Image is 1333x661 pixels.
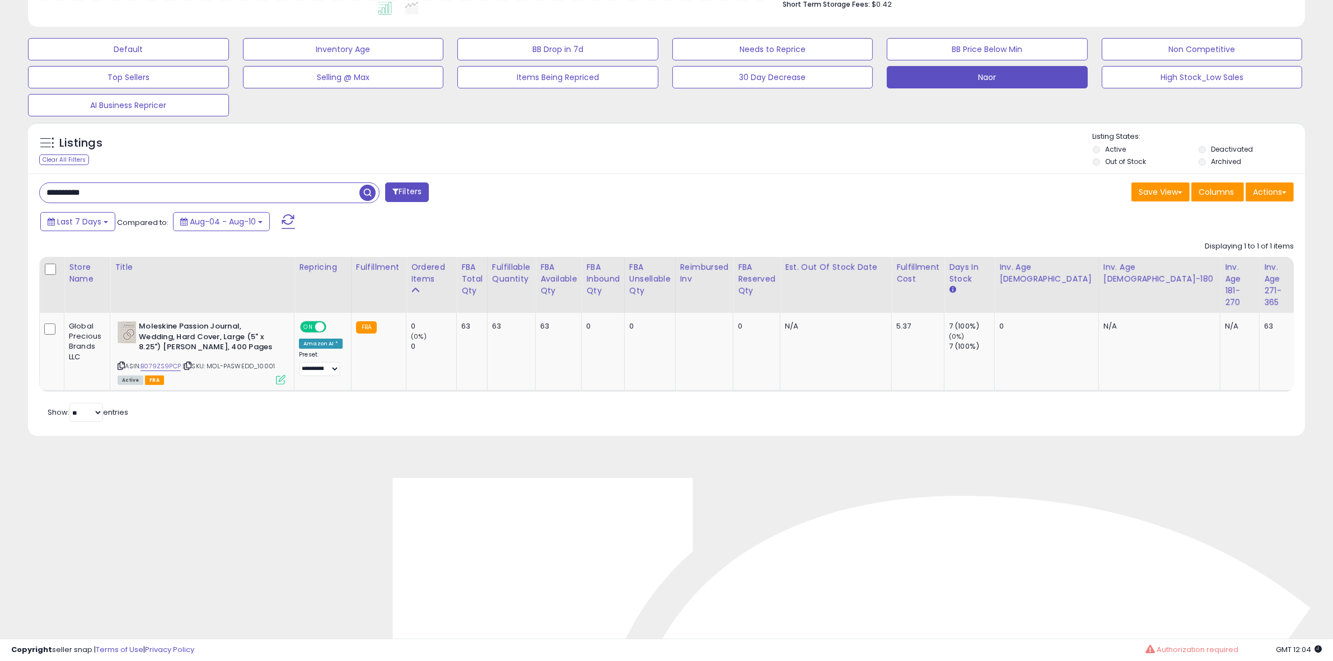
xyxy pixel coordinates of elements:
[1225,321,1251,331] div: N/A
[1191,182,1244,201] button: Columns
[141,362,181,371] a: B079ZS9PCP
[1264,321,1290,331] div: 63
[411,261,452,285] div: Ordered Items
[173,212,270,231] button: Aug-04 - Aug-10
[1105,157,1146,166] label: Out of Stock
[680,261,729,285] div: Reimbursed Inv
[629,321,667,331] div: 0
[457,66,658,88] button: Items Being Repriced
[540,261,577,297] div: FBA Available Qty
[1102,38,1303,60] button: Non Competitive
[118,376,143,385] span: All listings currently available for purchase on Amazon
[411,321,456,331] div: 0
[183,362,275,371] span: | SKU: MOL-PASWEDD_10001
[69,261,105,285] div: Store Name
[117,217,169,228] span: Compared to:
[69,321,101,362] div: Global Precious Brands LLC
[385,182,429,202] button: Filters
[1264,261,1294,308] div: Inv. Age 271-365
[896,321,936,331] div: 5.37
[1103,261,1215,285] div: Inv. Age [DEMOGRAPHIC_DATA]-180
[356,261,401,273] div: Fulfillment
[356,321,377,334] small: FBA
[28,94,229,116] button: AI Business Repricer
[461,321,479,331] div: 63
[118,321,286,383] div: ASIN:
[1205,241,1294,252] div: Displaying 1 to 1 of 1 items
[190,216,256,227] span: Aug-04 - Aug-10
[39,154,89,165] div: Clear All Filters
[299,261,347,273] div: Repricing
[586,261,620,297] div: FBA inbound Qty
[145,376,164,385] span: FBA
[299,339,343,349] div: Amazon AI *
[540,321,573,331] div: 63
[586,321,616,331] div: 0
[492,261,531,285] div: Fulfillable Quantity
[59,135,102,151] h5: Listings
[949,321,994,331] div: 7 (100%)
[139,321,275,355] b: Moleskine Passion Journal, Wedding, Hard Cover, Large (5" x 8.25") [PERSON_NAME], 400 Pages
[1199,186,1234,198] span: Columns
[1131,182,1190,201] button: Save View
[785,261,887,273] div: Est. Out Of Stock Date
[48,407,128,418] span: Show: entries
[492,321,527,331] div: 63
[28,38,229,60] button: Default
[738,261,775,297] div: FBA Reserved Qty
[411,332,427,341] small: (0%)
[887,38,1088,60] button: BB Price Below Min
[325,322,343,332] span: OFF
[1103,321,1212,331] div: N/A
[949,261,990,285] div: Days In Stock
[411,341,456,351] div: 0
[118,321,136,344] img: 31f7a24j+SL._SL40_.jpg
[672,38,873,60] button: Needs to Reprice
[887,66,1088,88] button: Naor
[949,285,956,295] small: Days In Stock.
[949,332,965,341] small: (0%)
[57,216,101,227] span: Last 7 Days
[299,351,343,376] div: Preset:
[1102,66,1303,88] button: High Stock_Low Sales
[999,261,1094,285] div: Inv. Age [DEMOGRAPHIC_DATA]
[457,38,658,60] button: BB Drop in 7d
[949,341,994,351] div: 7 (100%)
[738,321,771,331] div: 0
[675,257,733,313] th: Total inventory reimbursement - number of items added back to fulfillable inventory
[243,66,444,88] button: Selling @ Max
[1211,144,1253,154] label: Deactivated
[1093,132,1305,142] p: Listing States:
[115,261,289,273] div: Title
[28,66,229,88] button: Top Sellers
[461,261,483,297] div: FBA Total Qty
[999,321,1090,331] div: 0
[785,321,883,331] p: N/A
[1211,157,1241,166] label: Archived
[672,66,873,88] button: 30 Day Decrease
[243,38,444,60] button: Inventory Age
[1246,182,1294,201] button: Actions
[1225,261,1255,308] div: Inv. Age 181-270
[40,212,115,231] button: Last 7 Days
[896,261,939,285] div: Fulfillment Cost
[629,261,671,297] div: FBA Unsellable Qty
[1105,144,1126,154] label: Active
[301,322,315,332] span: ON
